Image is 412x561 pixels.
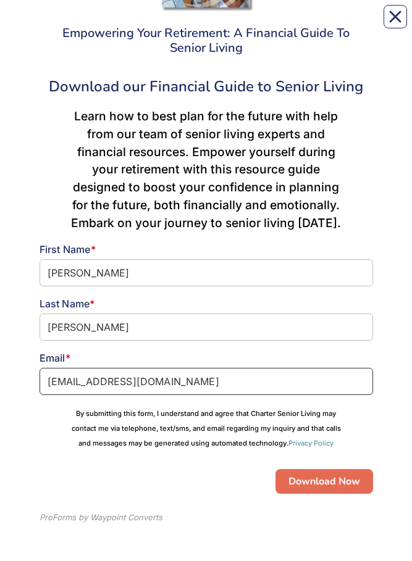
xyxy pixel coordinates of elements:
h3: Empowering Your Retirement: A Financial Guide To Senior Living [49,26,364,56]
span: Learn how to best plan for the future with help from our team of senior living experts and financ... [71,109,341,230]
div: Download our Financial Guide to Senior Living [40,75,373,98]
span: Last Name [40,297,90,310]
div: ProForms by Waypoint Converts [40,512,162,524]
span: First Name [40,243,91,256]
span: Email [40,352,65,364]
span: By submitting this form, I understand and agree that Charter Senior Living may contact me via tel... [72,409,341,447]
button: Download Now [275,469,373,494]
button: Close [384,5,407,28]
a: Privacy Policy [288,439,334,447]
